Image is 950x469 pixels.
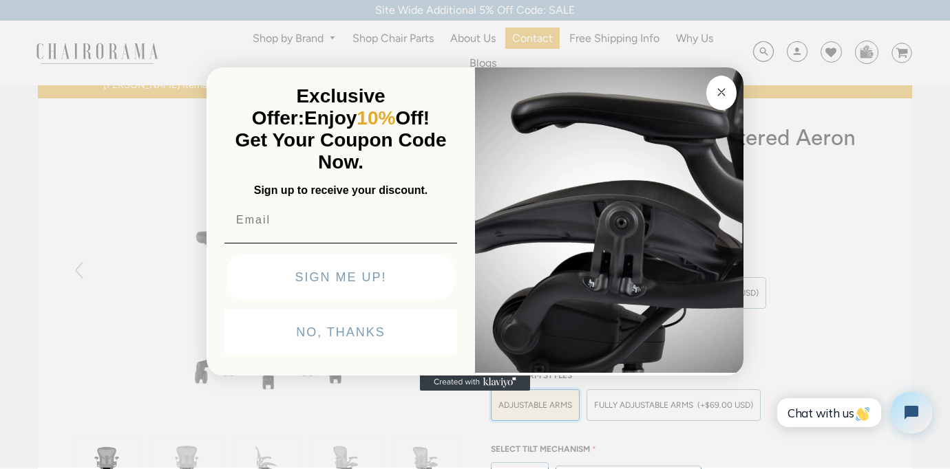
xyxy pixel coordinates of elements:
span: Enjoy Off! [304,107,430,129]
img: 92d77583-a095-41f6-84e7-858462e0427a.jpeg [475,65,743,373]
a: Created with Klaviyo - opens in a new tab [420,374,530,391]
span: 10% [357,107,395,129]
input: Email [224,206,457,234]
button: NO, THANKS [224,309,457,355]
span: Exclusive Offer: [252,85,386,129]
button: SIGN ME UP! [227,254,454,300]
img: underline [224,243,457,243]
button: Close dialog [706,76,737,110]
iframe: Tidio Chat [762,380,944,445]
span: Sign up to receive your discount. [254,184,427,196]
span: Get Your Coupon Code Now. [235,129,447,173]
